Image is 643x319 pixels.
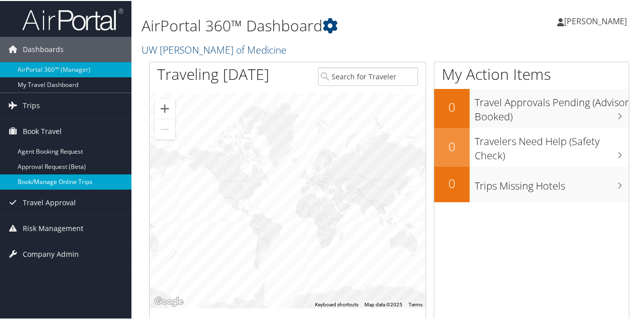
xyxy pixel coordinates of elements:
[434,88,629,127] a: 0Travel Approvals Pending (Advisor Booked)
[23,36,64,61] span: Dashboards
[23,215,83,240] span: Risk Management
[434,98,470,115] h2: 0
[152,294,186,307] img: Google
[142,14,472,35] h1: AirPortal 360™ Dashboard
[364,301,402,306] span: Map data ©2025
[23,241,79,266] span: Company Admin
[23,92,40,117] span: Trips
[23,189,76,214] span: Travel Approval
[408,301,423,306] a: Terms (opens in new tab)
[22,7,123,30] img: airportal-logo.png
[152,294,186,307] a: Open this area in Google Maps (opens a new window)
[434,63,629,84] h1: My Action Items
[475,173,629,192] h3: Trips Missing Hotels
[142,42,289,56] a: UW [PERSON_NAME] of Medicine
[23,118,62,143] span: Book Travel
[434,137,470,154] h2: 0
[564,15,627,26] span: [PERSON_NAME]
[155,98,175,118] button: Zoom in
[475,89,629,123] h3: Travel Approvals Pending (Advisor Booked)
[315,300,358,307] button: Keyboard shortcuts
[318,66,418,85] input: Search for Traveler
[434,127,629,166] a: 0Travelers Need Help (Safety Check)
[434,166,629,201] a: 0Trips Missing Hotels
[434,174,470,191] h2: 0
[157,63,269,84] h1: Traveling [DATE]
[475,128,629,162] h3: Travelers Need Help (Safety Check)
[155,118,175,139] button: Zoom out
[557,5,637,35] a: [PERSON_NAME]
